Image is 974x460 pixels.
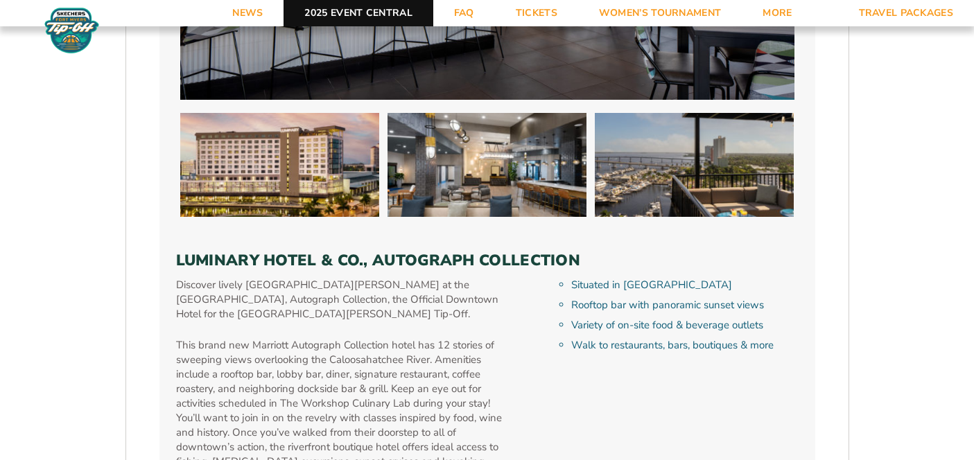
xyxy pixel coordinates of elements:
p: Discover lively [GEOGRAPHIC_DATA][PERSON_NAME] at the [GEOGRAPHIC_DATA], Autograph Collection, th... [176,278,508,321]
img: Luminary Hotel & Co., Autograph Collection (2025 BEACH) [180,113,379,217]
h3: Luminary Hotel & Co., Autograph Collection [176,251,799,269]
img: Luminary Hotel & Co., Autograph Collection (2025 BEACH) [388,113,586,217]
li: Rooftop bar with panoramic sunset views [571,298,798,312]
li: Variety of on-site food & beverage outlets [571,318,798,333]
li: Walk to restaurants, bars, boutiques & more [571,338,798,353]
img: Fort Myers Tip-Off [42,7,102,54]
img: Luminary Hotel & Co., Autograph Collection (2025 BEACH) [595,113,794,217]
li: Situated in [GEOGRAPHIC_DATA] [571,278,798,292]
